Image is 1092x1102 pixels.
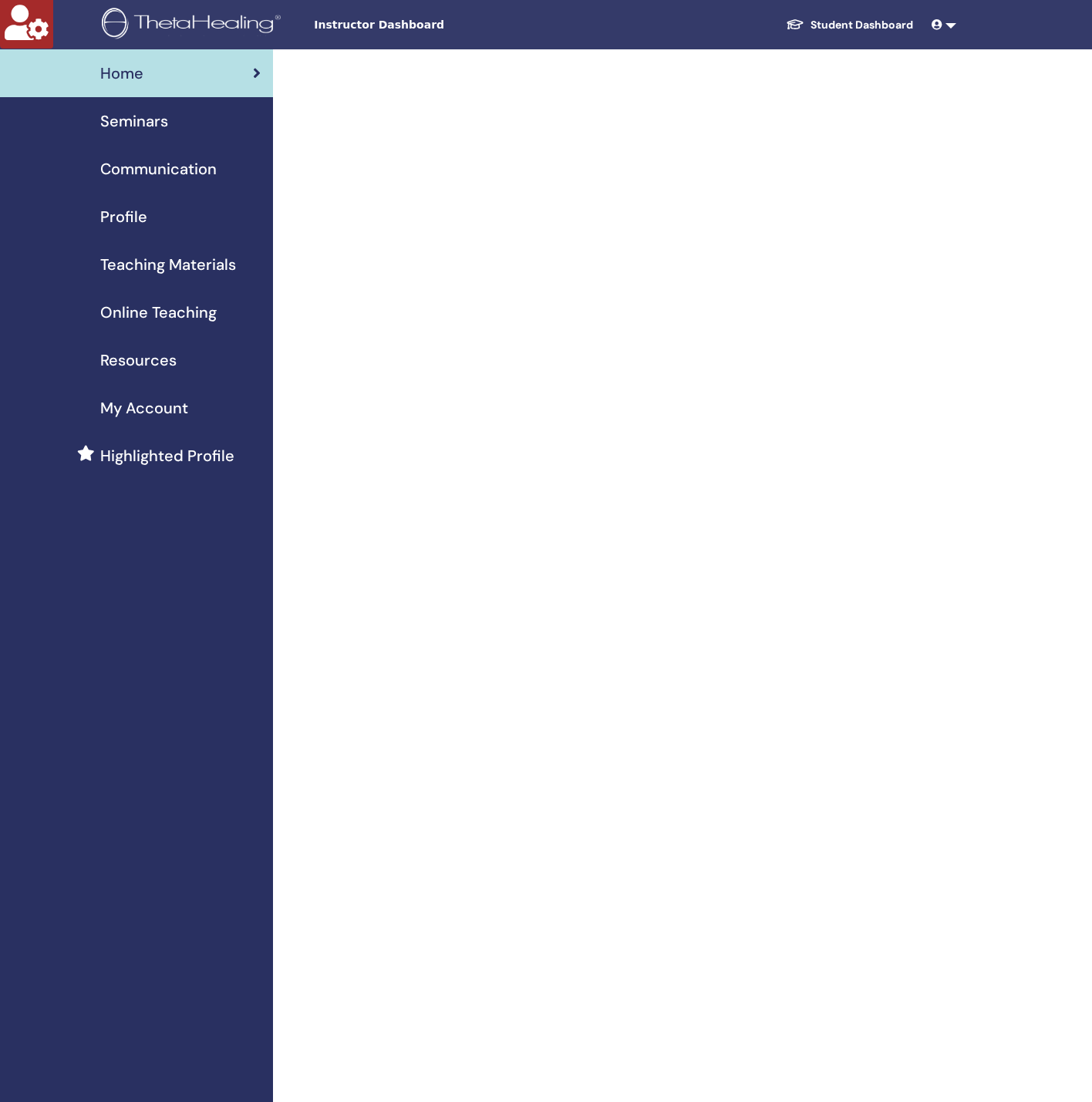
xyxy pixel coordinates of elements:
span: Home [100,62,143,85]
span: Teaching Materials [100,253,236,276]
span: Instructor Dashboard [314,17,545,33]
span: Communication [100,157,217,180]
img: graduation-cap-white.svg [786,18,804,31]
span: Highlighted Profile [100,444,234,467]
span: Profile [100,205,147,228]
img: logo.png [102,8,286,42]
span: Seminars [100,110,168,133]
span: My Account [100,396,188,420]
span: Resources [100,349,177,372]
a: Student Dashboard [773,11,925,39]
span: Online Teaching [100,301,217,324]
